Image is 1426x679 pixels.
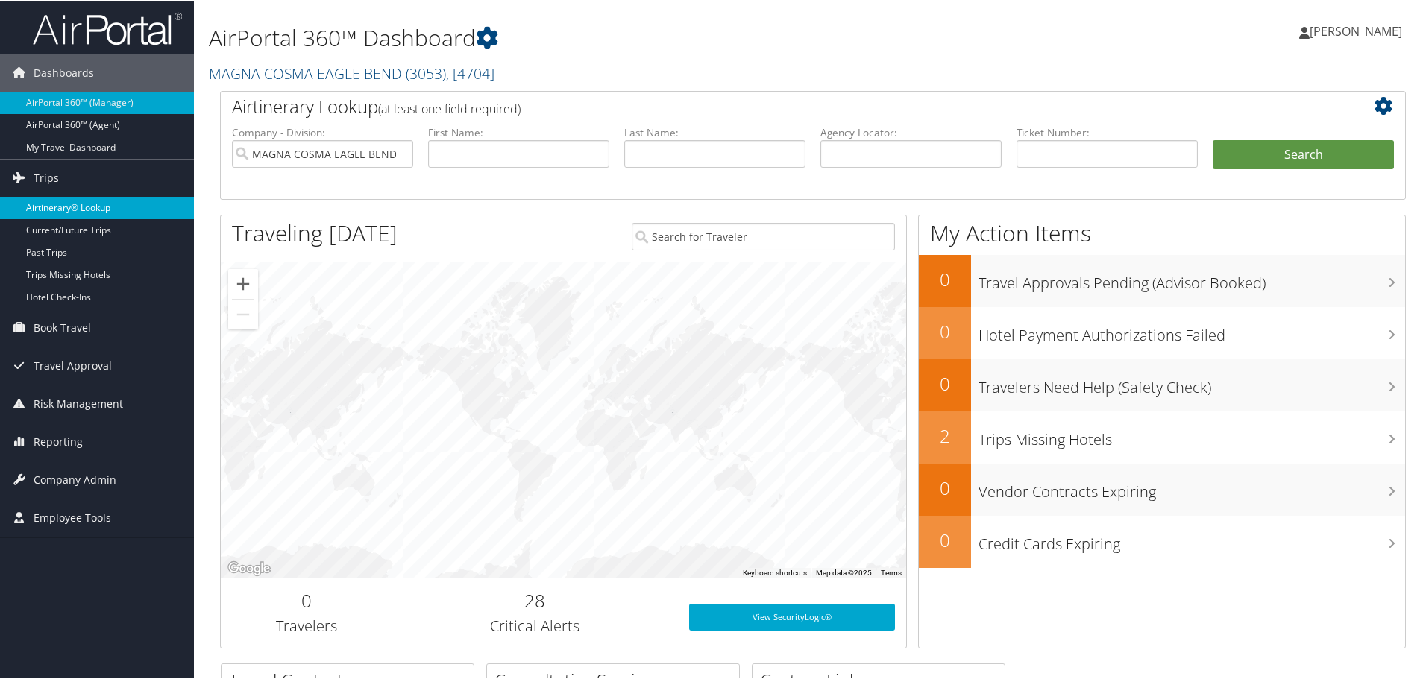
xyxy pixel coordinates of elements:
h2: 0 [919,526,971,552]
h1: AirPortal 360™ Dashboard [209,21,1014,52]
a: [PERSON_NAME] [1299,7,1417,52]
h2: Airtinerary Lookup [232,92,1295,118]
a: 0Travelers Need Help (Safety Check) [919,358,1405,410]
a: 0Credit Cards Expiring [919,514,1405,566]
label: Agency Locator: [820,124,1002,139]
a: 0Vendor Contracts Expiring [919,462,1405,514]
span: Travel Approval [34,346,112,383]
a: 0Travel Approvals Pending (Advisor Booked) [919,253,1405,306]
a: 2Trips Missing Hotels [919,410,1405,462]
span: ( 3053 ) [406,62,446,82]
h2: 0 [919,474,971,499]
span: Dashboards [34,53,94,90]
button: Keyboard shortcuts [743,566,807,577]
h1: My Action Items [919,216,1405,247]
h2: 0 [919,318,971,343]
h3: Travel Approvals Pending (Advisor Booked) [979,264,1405,292]
label: Company - Division: [232,124,413,139]
h3: Travelers [232,614,381,635]
label: Ticket Number: [1017,124,1198,139]
h2: 0 [232,587,381,612]
span: Risk Management [34,384,123,421]
img: Google [224,558,274,577]
a: Open this area in Google Maps (opens a new window) [224,558,274,577]
span: Trips [34,158,59,195]
span: Book Travel [34,308,91,345]
span: [PERSON_NAME] [1310,22,1402,38]
span: , [ 4704 ] [446,62,494,82]
a: MAGNA COSMA EAGLE BEND [209,62,494,82]
a: 0Hotel Payment Authorizations Failed [919,306,1405,358]
span: (at least one field required) [378,99,521,116]
h3: Vendor Contracts Expiring [979,473,1405,501]
span: Employee Tools [34,498,111,535]
span: Company Admin [34,460,116,497]
label: First Name: [428,124,609,139]
a: Terms (opens in new tab) [881,567,902,575]
button: Zoom out [228,298,258,328]
h3: Travelers Need Help (Safety Check) [979,368,1405,397]
h3: Critical Alerts [403,614,667,635]
img: airportal-logo.png [33,10,182,45]
h2: 28 [403,587,667,612]
button: Search [1213,139,1394,168]
span: Reporting [34,422,83,459]
h2: 2 [919,422,971,447]
button: Zoom in [228,268,258,297]
input: Search for Traveler [632,221,895,249]
h1: Traveling [DATE] [232,216,398,247]
label: Last Name: [624,124,805,139]
span: Map data ©2025 [816,567,872,575]
h2: 0 [919,370,971,395]
h3: Credit Cards Expiring [979,525,1405,553]
h2: 0 [919,265,971,291]
a: View SecurityLogic® [689,602,895,629]
h3: Hotel Payment Authorizations Failed [979,316,1405,344]
h3: Trips Missing Hotels [979,420,1405,449]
